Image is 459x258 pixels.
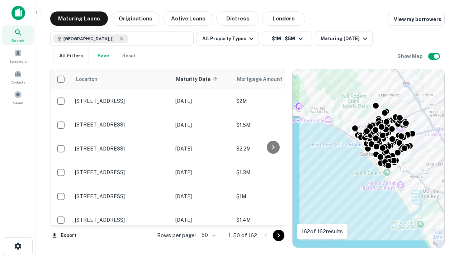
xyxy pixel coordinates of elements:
button: Maturing Loans [50,11,108,26]
div: 50 [199,230,217,240]
p: Rows per page: [157,231,196,240]
a: View my borrowers [388,13,445,26]
iframe: Chat Widget [423,201,459,235]
button: All Property Types [197,32,259,46]
span: Borrowers [9,58,27,64]
p: $1.5M [236,121,308,129]
p: $1M [236,192,308,200]
h6: Show Map [397,52,424,60]
p: [STREET_ADDRESS] [75,145,168,152]
div: Maturing [DATE] [321,34,369,43]
p: $2.2M [236,145,308,153]
div: 0 0 [293,69,444,248]
p: $2M [236,97,308,105]
p: $1.4M [236,216,308,224]
button: Originations [111,11,160,26]
th: Mortgage Amount [233,69,312,89]
button: Go to next page [273,230,284,241]
button: $1M - $5M [262,32,312,46]
button: Save your search to get updates of matches that match your search criteria. [92,49,115,63]
p: 162 of 162 results [302,227,343,236]
button: Distress [216,11,259,26]
p: [DATE] [175,168,229,176]
button: Active Loans [163,11,213,26]
button: Maturing [DATE] [315,32,373,46]
span: Saved [13,100,23,106]
span: Search [11,38,24,43]
img: capitalize-icon.png [11,6,25,20]
span: Mortgage Amount [237,75,292,83]
p: [STREET_ADDRESS] [75,193,168,200]
a: Saved [2,88,34,107]
a: Search [2,25,34,45]
a: Contacts [2,67,34,86]
th: Maturity Date [172,69,233,89]
p: 1–50 of 162 [228,231,257,240]
p: $1.3M [236,168,308,176]
button: All Filters [53,49,89,63]
button: [GEOGRAPHIC_DATA], [GEOGRAPHIC_DATA], [GEOGRAPHIC_DATA] [50,32,194,46]
p: [STREET_ADDRESS] [75,217,168,223]
a: Borrowers [2,46,34,66]
span: Maturity Date [176,75,220,83]
p: [DATE] [175,192,229,200]
p: [DATE] [175,121,229,129]
th: Location [71,69,172,89]
p: [DATE] [175,145,229,153]
button: Reset [118,49,141,63]
p: [STREET_ADDRESS] [75,98,168,104]
p: [STREET_ADDRESS] [75,169,168,176]
button: Lenders [262,11,305,26]
span: [GEOGRAPHIC_DATA], [GEOGRAPHIC_DATA], [GEOGRAPHIC_DATA] [63,35,117,42]
span: Contacts [11,79,25,85]
span: Location [76,75,98,83]
p: [DATE] [175,216,229,224]
button: Export [50,230,78,241]
p: [DATE] [175,97,229,105]
p: [STREET_ADDRESS] [75,121,168,128]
